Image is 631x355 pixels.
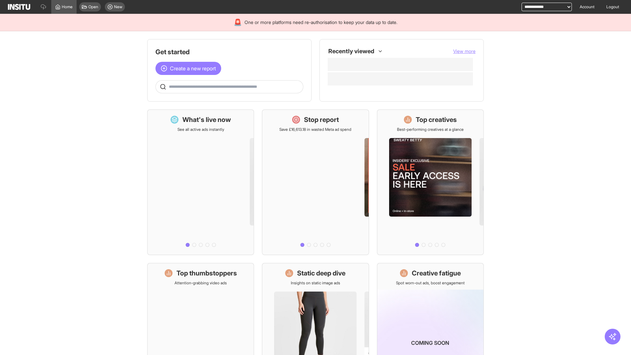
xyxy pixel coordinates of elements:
button: Create a new report [155,62,221,75]
h1: Stop report [304,115,339,124]
img: Logo [8,4,30,10]
h1: Static deep dive [297,269,345,278]
span: Home [62,4,73,10]
p: Attention-grabbing video ads [175,280,227,286]
a: Top creativesBest-performing creatives at a glance [377,109,484,255]
button: View more [453,48,476,55]
span: Open [88,4,98,10]
div: 🚨 [234,18,242,27]
a: Stop reportSave £16,613.18 in wasted Meta ad spend [262,109,369,255]
span: One or more platforms need re-authorisation to keep your data up to date. [245,19,397,26]
p: Save £16,613.18 in wasted Meta ad spend [279,127,351,132]
p: See all active ads instantly [177,127,224,132]
span: View more [453,48,476,54]
h1: Top creatives [416,115,457,124]
p: Best-performing creatives at a glance [397,127,464,132]
h1: Top thumbstoppers [176,269,237,278]
a: What's live nowSee all active ads instantly [147,109,254,255]
span: New [114,4,122,10]
h1: Get started [155,47,303,57]
span: Create a new report [170,64,216,72]
p: Insights on static image ads [291,280,340,286]
h1: What's live now [182,115,231,124]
